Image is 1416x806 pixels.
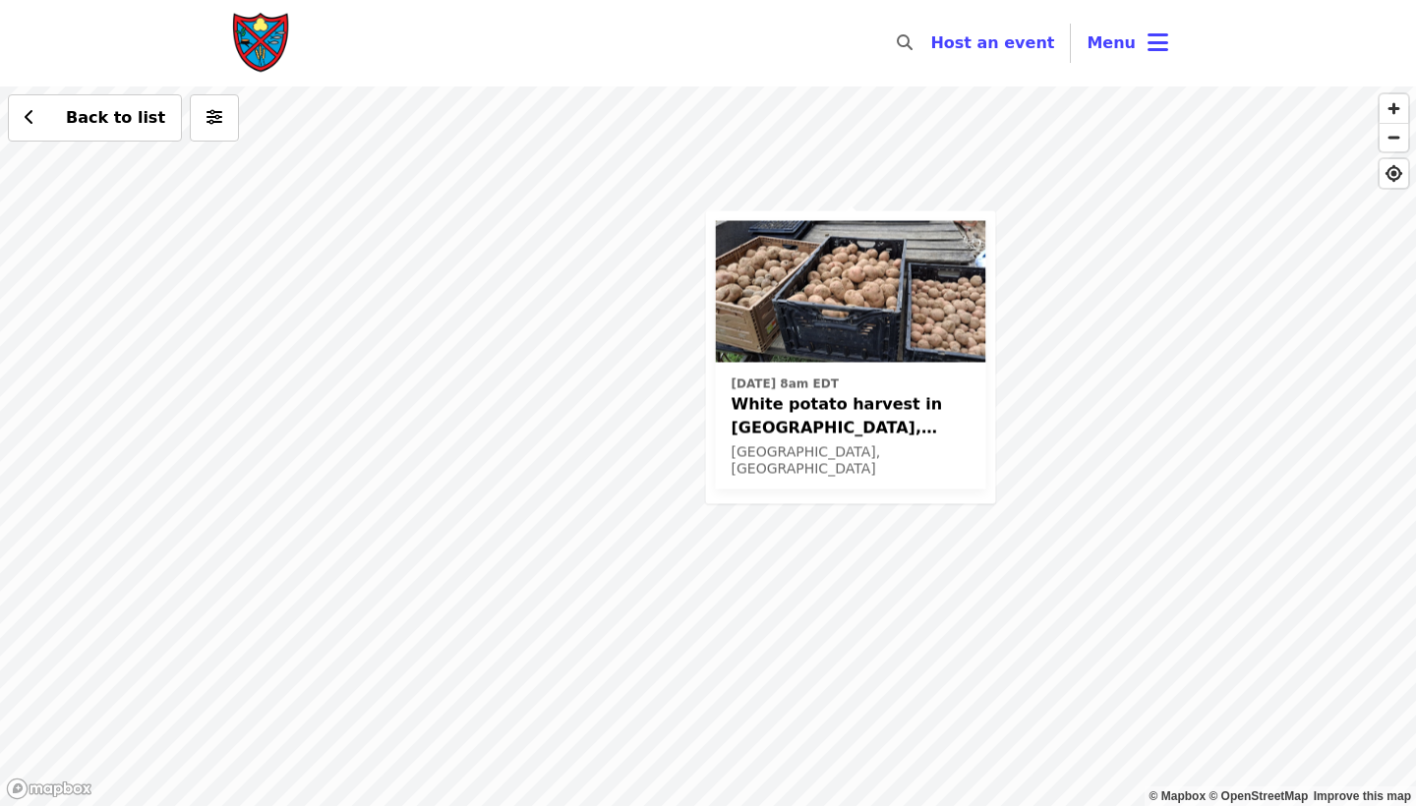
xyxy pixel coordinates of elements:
[1209,789,1308,803] a: OpenStreetMap
[716,221,986,489] a: See details for "White potato harvest in Stantonsburg, NC on 9/13!"
[1380,94,1408,123] button: Zoom In
[6,777,92,800] a: Mapbox logo
[190,94,239,142] button: More filters (0 selected)
[732,443,971,477] div: [GEOGRAPHIC_DATA], [GEOGRAPHIC_DATA]
[8,94,182,142] button: Back to list
[1380,159,1408,188] button: Find My Location
[1380,123,1408,151] button: Zoom Out
[1071,20,1184,67] button: Toggle account menu
[1150,789,1207,803] a: Mapbox
[732,374,839,392] time: [DATE] 8am EDT
[924,20,940,67] input: Search
[25,108,34,127] i: chevron-left icon
[66,108,165,127] span: Back to list
[1148,29,1168,57] i: bars icon
[732,392,971,439] span: White potato harvest in [GEOGRAPHIC_DATA], [GEOGRAPHIC_DATA] on 9/13!
[897,33,913,52] i: search icon
[716,221,986,363] img: White potato harvest in Stantonsburg, NC on 9/13! organized by Society of St. Andrew
[1314,789,1411,803] a: Map feedback
[206,108,222,127] i: sliders-h icon
[1087,33,1136,52] span: Menu
[930,33,1054,52] a: Host an event
[232,12,291,75] img: Society of St. Andrew - Home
